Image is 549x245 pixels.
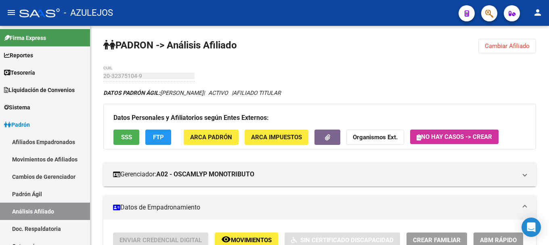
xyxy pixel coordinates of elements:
mat-icon: remove_red_eye [221,235,231,244]
strong: PADRON -> Análisis Afiliado [103,40,237,51]
h3: Datos Personales y Afiliatorios según Entes Externos: [113,112,526,124]
span: ABM Rápido [480,237,517,244]
span: Sistema [4,103,30,112]
button: Cambiar Afiliado [478,39,536,53]
span: Sin Certificado Discapacidad [300,237,394,244]
span: Reportes [4,51,33,60]
strong: Organismos Ext. [353,134,398,141]
mat-icon: person [533,8,543,17]
span: Enviar Credencial Digital [119,237,202,244]
mat-expansion-panel-header: Datos de Empadronamiento [103,195,536,220]
strong: A02 - OSCAMLYP MONOTRIBUTO [156,170,254,179]
span: Crear Familiar [413,237,461,244]
span: Liquidación de Convenios [4,86,75,94]
strong: DATOS PADRÓN ÁGIL: [103,90,160,96]
span: Tesorería [4,68,35,77]
span: - AZULEJOS [64,4,113,22]
mat-panel-title: Gerenciador: [113,170,517,179]
button: ARCA Padrón [184,130,239,144]
button: ARCA Impuestos [245,130,308,144]
button: Organismos Ext. [346,130,404,144]
button: FTP [145,130,171,144]
span: [PERSON_NAME] [103,90,203,96]
span: ARCA Padrón [190,134,232,141]
span: SSS [121,134,132,141]
mat-panel-title: Datos de Empadronamiento [113,203,517,212]
i: | ACTIVO | [103,90,281,96]
button: No hay casos -> Crear [410,130,499,144]
span: Firma Express [4,34,46,42]
div: Open Intercom Messenger [522,218,541,237]
span: ARCA Impuestos [251,134,302,141]
span: No hay casos -> Crear [417,133,492,140]
mat-expansion-panel-header: Gerenciador:A02 - OSCAMLYP MONOTRIBUTO [103,162,536,186]
mat-icon: menu [6,8,16,17]
button: SSS [113,130,139,144]
span: FTP [153,134,164,141]
span: AFILIADO TITULAR [233,90,281,96]
span: Cambiar Afiliado [485,42,530,50]
span: Padrón [4,120,30,129]
span: Movimientos [231,237,272,244]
